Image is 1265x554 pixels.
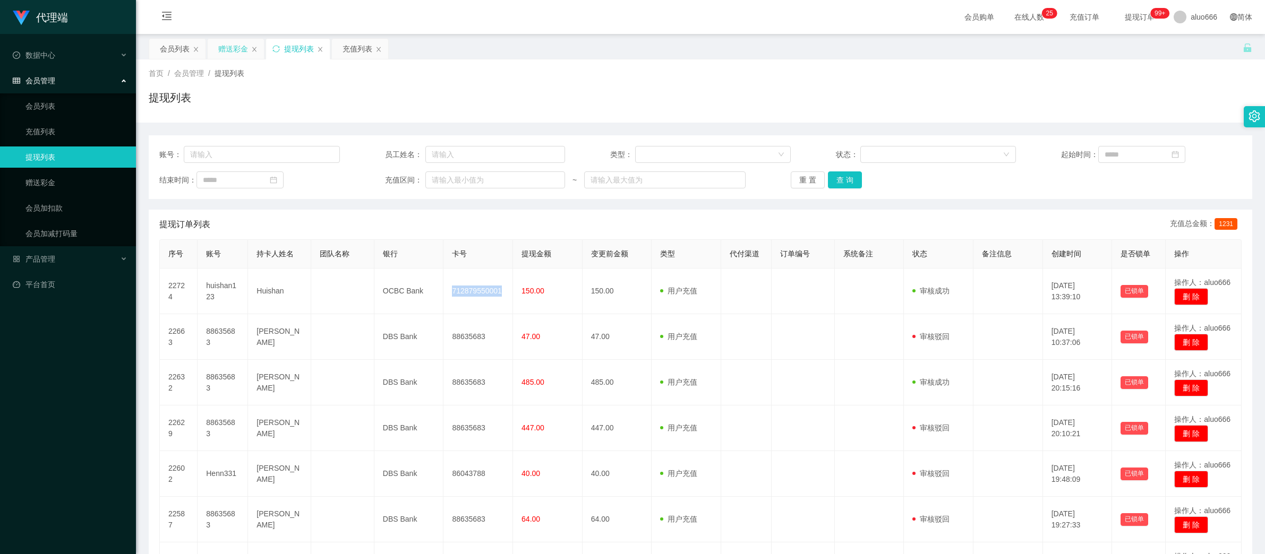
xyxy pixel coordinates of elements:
[160,451,198,497] td: 22602
[1174,461,1230,469] span: 操作人：aluo666
[522,249,551,258] span: 提现金额
[248,314,311,360] td: [PERSON_NAME]
[836,149,861,160] span: 状态：
[584,171,746,188] input: 请输入最大值为
[198,269,248,314] td: huishan123
[443,360,513,405] td: 88635683
[25,146,127,168] a: 提现列表
[1121,249,1150,258] span: 是否锁单
[443,314,513,360] td: 88635683
[1174,516,1208,533] button: 删 除
[149,1,185,34] i: 图标: menu-fold
[198,360,248,405] td: 88635683
[385,175,425,186] span: 充值区间：
[159,218,210,231] span: 提现订单列表
[1043,405,1113,451] td: [DATE] 20:10:21
[1174,369,1230,378] span: 操作人：aluo666
[13,255,20,263] i: 图标: appstore-o
[660,378,697,386] span: 用户充值
[1064,13,1105,21] span: 充值订单
[25,197,127,219] a: 会员加扣款
[25,172,127,193] a: 赠送彩金
[208,69,210,77] span: /
[660,515,697,523] span: 用户充值
[522,378,544,386] span: 485.00
[791,171,825,188] button: 重 置
[13,13,68,21] a: 代理端
[149,90,191,106] h1: 提现列表
[522,332,540,341] span: 47.00
[583,314,652,360] td: 47.00
[270,176,277,184] i: 图标: calendar
[1043,451,1113,497] td: [DATE] 19:48:09
[1174,471,1208,488] button: 删 除
[248,269,311,314] td: Huishan
[591,249,628,258] span: 变更前金额
[36,1,68,34] h1: 代理端
[160,39,190,59] div: 会员列表
[13,77,20,84] i: 图标: table
[25,121,127,142] a: 充值列表
[1215,218,1237,230] span: 1231
[1150,8,1169,19] sup: 1180
[1052,249,1081,258] span: 创建时间
[160,314,198,360] td: 22663
[284,39,314,59] div: 提现列表
[375,46,382,53] i: 图标: close
[1174,425,1208,442] button: 删 除
[1170,218,1242,231] div: 充值总金额：
[343,39,372,59] div: 充值列表
[1174,288,1208,305] button: 删 除
[660,332,697,341] span: 用户充值
[1003,151,1010,159] i: 图标: down
[565,175,584,186] span: ~
[443,405,513,451] td: 88635683
[912,287,950,295] span: 审核成功
[912,249,927,258] span: 状态
[198,405,248,451] td: 88635683
[160,497,198,542] td: 22587
[385,149,425,160] span: 员工姓名：
[13,11,30,25] img: logo.9652507e.png
[198,314,248,360] td: 88635683
[1121,331,1148,343] button: 已锁单
[168,69,170,77] span: /
[374,314,444,360] td: DBS Bank
[149,69,164,77] span: 首页
[443,451,513,497] td: 86043788
[660,469,697,478] span: 用户充值
[452,249,467,258] span: 卡号
[383,249,398,258] span: 银行
[780,249,810,258] span: 订单编号
[443,497,513,542] td: 88635683
[1046,8,1049,19] p: 2
[843,249,873,258] span: 系统备注
[425,171,566,188] input: 请输入最小值为
[982,249,1012,258] span: 备注信息
[1249,110,1260,122] i: 图标: setting
[160,269,198,314] td: 22724
[828,171,862,188] button: 查 询
[248,360,311,405] td: [PERSON_NAME]
[522,515,540,523] span: 64.00
[912,378,950,386] span: 审核成功
[1121,376,1148,389] button: 已锁单
[25,223,127,244] a: 会员加减打码量
[160,360,198,405] td: 22632
[912,332,950,341] span: 审核驳回
[1174,324,1230,332] span: 操作人：aluo666
[583,451,652,497] td: 40.00
[374,405,444,451] td: DBS Bank
[1049,8,1053,19] p: 5
[1174,278,1230,287] span: 操作人：aluo666
[522,287,544,295] span: 150.00
[1119,13,1160,21] span: 提现订单
[206,249,221,258] span: 账号
[1121,422,1148,435] button: 已锁单
[1043,497,1113,542] td: [DATE] 19:27:33
[374,451,444,497] td: DBS Bank
[193,46,199,53] i: 图标: close
[272,45,280,53] i: 图标: sync
[1043,360,1113,405] td: [DATE] 20:15:16
[583,360,652,405] td: 485.00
